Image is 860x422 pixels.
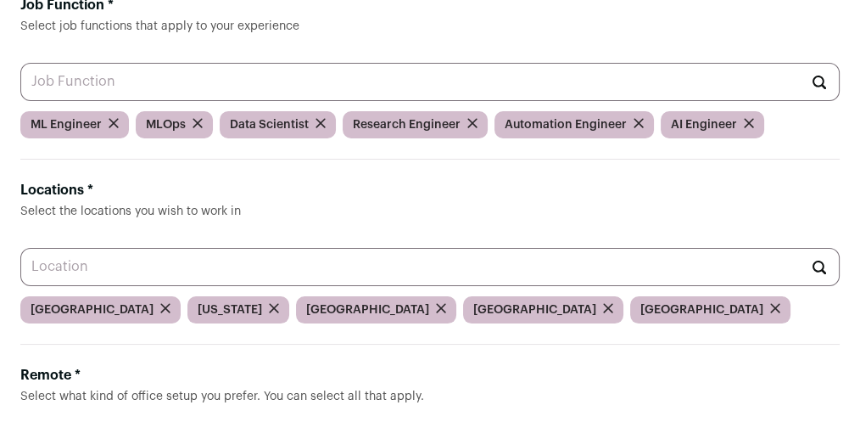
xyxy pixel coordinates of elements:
[20,205,241,217] span: Select the locations you wish to work in
[505,116,627,133] span: Automation Engineer
[20,63,840,101] input: Job Function
[20,391,424,402] span: Select what kind of office setup you prefer. You can select all that apply.
[671,116,737,133] span: AI Engineer
[306,301,429,318] span: [GEOGRAPHIC_DATA]
[353,116,461,133] span: Research Engineer
[640,301,763,318] span: [GEOGRAPHIC_DATA]
[20,365,840,385] div: Remote *
[198,301,262,318] span: [US_STATE]
[20,248,840,286] input: Location
[31,116,102,133] span: ML Engineer
[20,20,299,32] span: Select job functions that apply to your experience
[230,116,309,133] span: Data Scientist
[31,301,154,318] span: [GEOGRAPHIC_DATA]
[20,180,840,200] div: Locations *
[146,116,186,133] span: MLOps
[473,301,596,318] span: [GEOGRAPHIC_DATA]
